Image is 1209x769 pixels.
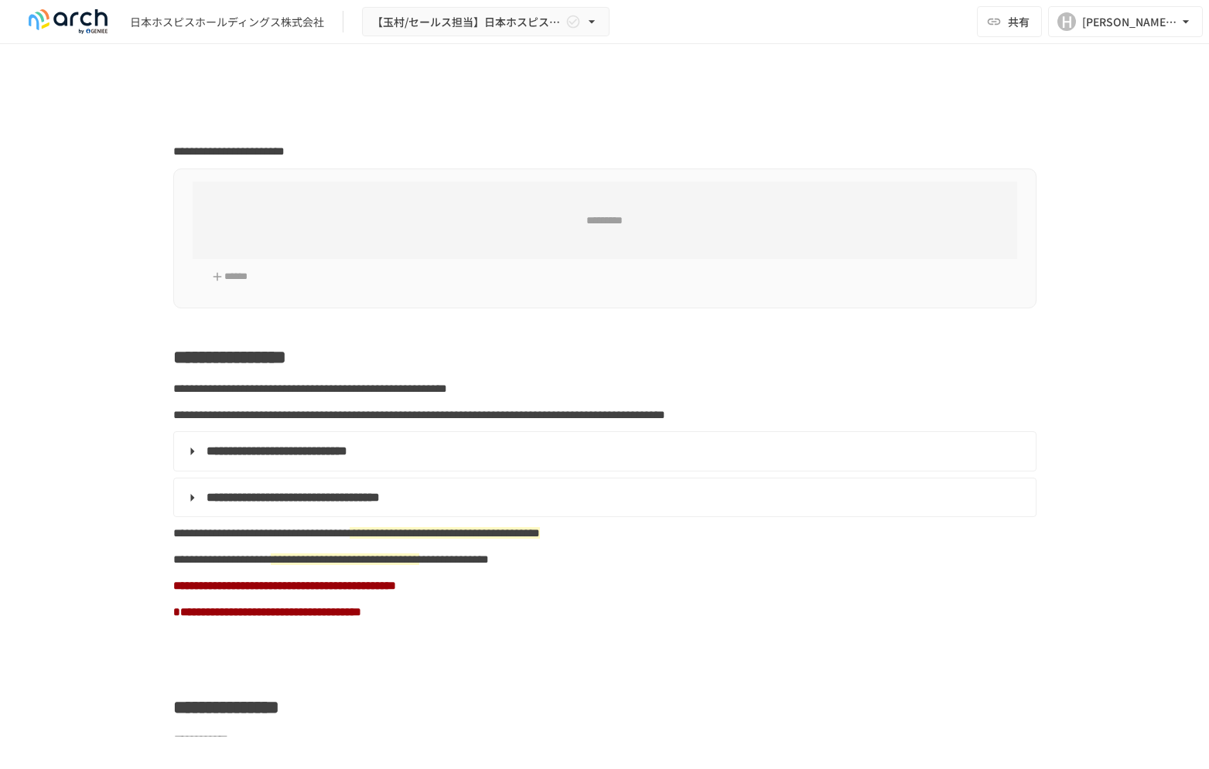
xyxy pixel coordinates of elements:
[1048,6,1203,37] button: H[PERSON_NAME][EMAIL_ADDRESS][DOMAIN_NAME]
[1082,12,1178,32] div: [PERSON_NAME][EMAIL_ADDRESS][DOMAIN_NAME]
[130,14,324,30] div: 日本ホスピスホールディングス株式会社
[372,12,562,32] span: 【玉村/セールス担当】日本ホスピスホールディングス株式会社様_初期設定サポート
[362,7,610,37] button: 【玉村/セールス担当】日本ホスピスホールディングス株式会社様_初期設定サポート
[1008,13,1030,30] span: 共有
[977,6,1042,37] button: 共有
[1057,12,1076,31] div: H
[19,9,118,34] img: logo-default@2x-9cf2c760.svg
